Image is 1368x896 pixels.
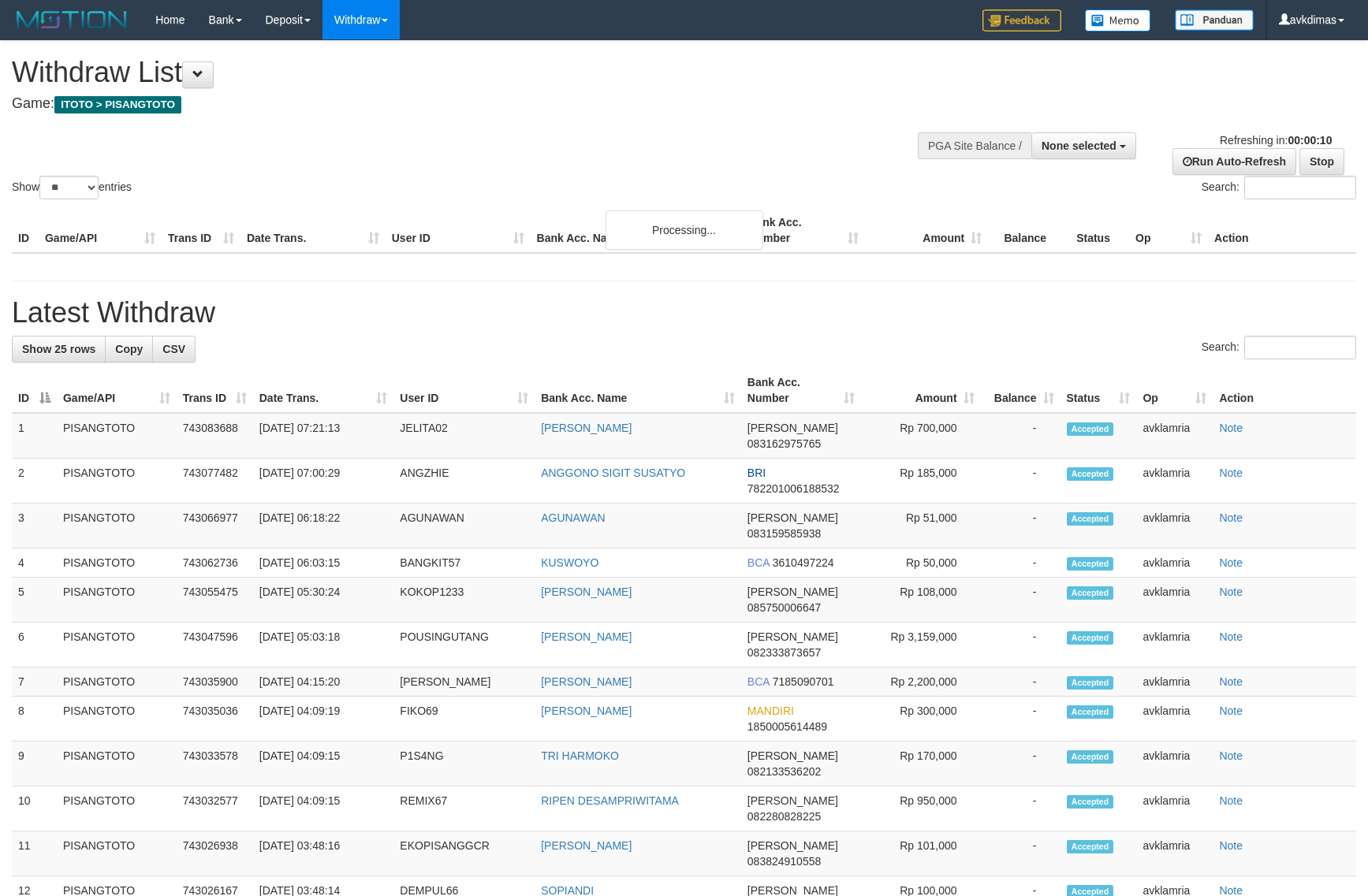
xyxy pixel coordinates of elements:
span: Accepted [1067,840,1114,853]
td: 1 [12,413,57,459]
td: avklamria [1136,548,1213,578]
img: Feedback.jpg [982,9,1061,32]
td: 743062736 [177,548,253,578]
td: Rp 700,000 [861,413,981,459]
td: 6 [12,623,57,667]
th: Bank Acc. Name: activate to sort column ascending [535,368,741,413]
td: Rp 300,000 [861,697,981,742]
th: Bank Acc. Number: activate to sort column ascending [741,368,861,413]
td: [PERSON_NAME] [393,667,535,697]
span: None selected [1042,139,1116,152]
input: Search: [1244,176,1356,199]
img: Button%20Memo.svg [1085,9,1151,32]
a: [PERSON_NAME] [541,675,632,688]
th: Trans ID [162,208,240,253]
th: Op [1129,208,1208,253]
td: KOKOP1233 [393,578,535,623]
td: JELITA02 [393,413,535,459]
td: avklamria [1136,697,1213,742]
td: - [981,831,1060,876]
label: Search: [1202,176,1356,199]
span: Accepted [1067,586,1114,600]
th: Action [1208,208,1356,253]
th: Amount [865,208,988,253]
td: Rp 950,000 [861,786,981,831]
td: - [981,504,1060,548]
td: [DATE] 04:09:15 [253,786,394,831]
a: AGUNAWAN [541,511,605,524]
td: P1S4NG [393,742,535,786]
td: PISANGTOTO [57,667,177,697]
td: avklamria [1136,578,1213,623]
th: Status: activate to sort column ascending [1060,368,1137,413]
span: [PERSON_NAME] [747,586,838,598]
td: [DATE] 07:21:13 [253,413,394,459]
th: ID: activate to sort column descending [12,368,57,413]
img: panduan.png [1175,9,1254,31]
span: Refreshing in: [1220,134,1332,147]
td: 743035036 [177,697,253,742]
td: 8 [12,697,57,742]
td: 4 [12,548,57,578]
span: [PERSON_NAME] [747,630,838,643]
span: Accepted [1067,795,1114,809]
td: avklamria [1136,413,1213,459]
a: [PERSON_NAME] [541,422,632,434]
span: Accepted [1067,676,1114,690]
td: 743033578 [177,742,253,786]
td: [DATE] 05:03:18 [253,623,394,667]
a: Note [1219,675,1243,688]
td: 5 [12,578,57,623]
a: Stop [1299,148,1344,175]
a: Note [1219,794,1243,807]
span: [PERSON_NAME] [747,511,838,524]
span: ITOTO > PISANGTOTO [54,96,181,113]
td: - [981,667,1060,697]
div: Processing... [606,210,763,250]
td: [DATE] 06:03:15 [253,548,394,578]
span: Copy 082133536202 to clipboard [747,765,821,778]
a: Note [1219,839,1243,852]
td: - [981,413,1060,459]
td: - [981,742,1060,786]
td: 743083688 [177,413,253,459]
td: [DATE] 04:09:15 [253,742,394,786]
td: POUSINGUTANG [393,623,535,667]
td: avklamria [1136,623,1213,667]
td: Rp 101,000 [861,831,981,876]
td: - [981,623,1060,667]
td: Rp 108,000 [861,578,981,623]
a: [PERSON_NAME] [541,839,632,852]
a: [PERSON_NAME] [541,705,632,717]
td: 743026938 [177,831,253,876]
td: [DATE] 04:09:19 [253,697,394,742]
th: Game/API [39,208,162,253]
td: avklamria [1136,504,1213,548]
td: [DATE] 06:18:22 [253,504,394,548]
td: PISANGTOTO [57,459,177,504]
th: Date Trans.: activate to sort column ascending [253,368,394,413]
a: Note [1219,705,1243,717]
span: Copy 7185090701 to clipboard [773,675,834,688]
td: avklamria [1136,786,1213,831]
span: Accepted [1067,512,1114,526]
span: BCA [747,675,770,688]
span: CSV [162,343,185,355]
h1: Latest Withdraw [12,297,1356,329]
span: [PERSON_NAME] [747,422,838,434]
span: Copy 3610497224 to clipboard [773,556,834,569]
a: TRI HARMOKO [541,749,619,762]
a: Note [1219,511,1243,524]
td: FIKO69 [393,697,535,742]
label: Show entries [12,176,132,199]
td: 743035900 [177,667,253,697]
th: Bank Acc. Number [742,208,865,253]
span: Copy 782201006188532 to clipboard [747,482,840,495]
td: EKOPISANGGCR [393,831,535,876]
span: [PERSON_NAME] [747,749,838,762]
span: Copy 083824910558 to clipboard [747,855,821,868]
td: Rp 3,159,000 [861,623,981,667]
span: MANDIRI [747,705,794,717]
span: Accepted [1067,631,1114,645]
span: Copy 083159585938 to clipboard [747,527,821,540]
